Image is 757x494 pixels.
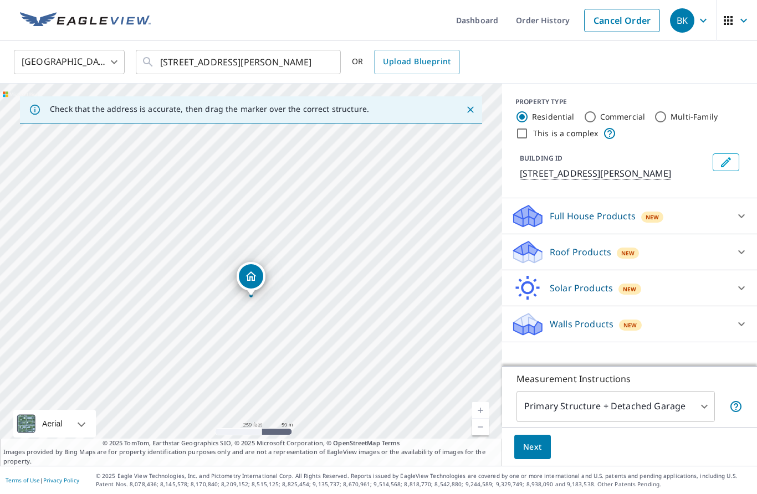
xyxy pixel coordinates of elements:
img: EV Logo [20,12,151,29]
p: Measurement Instructions [516,372,743,385]
label: This is a complex [533,128,599,139]
input: Search by address or latitude-longitude [160,47,318,78]
p: © 2025 Eagle View Technologies, Inc. and Pictometry International Corp. All Rights Reserved. Repo... [96,472,751,488]
button: Next [514,435,551,460]
a: Privacy Policy [43,476,79,484]
p: | [6,477,79,483]
label: Multi-Family [671,111,718,122]
div: Walls ProductsNew [511,311,748,337]
a: OpenStreetMap [333,439,380,447]
p: Full House Products [550,209,636,223]
div: PROPERTY TYPE [515,97,744,107]
p: Solar Products [550,281,613,295]
div: Solar ProductsNew [511,275,748,301]
span: Next [523,440,542,454]
span: Upload Blueprint [383,55,451,69]
div: Aerial [39,410,66,438]
a: Terms of Use [6,476,40,484]
button: Edit building 1 [713,153,739,171]
p: Check that the address is accurate, then drag the marker over the correct structure. [50,104,369,114]
p: Roof Products [550,245,611,259]
p: Walls Products [550,317,613,331]
p: BUILDING ID [520,153,562,163]
span: New [623,321,637,330]
div: Aerial [13,410,96,438]
div: Full House ProductsNew [511,203,748,229]
div: Roof ProductsNew [511,239,748,265]
span: New [623,285,636,294]
button: Close [463,102,478,117]
a: Current Level 17, Zoom In [472,402,489,419]
div: BK [670,8,694,33]
a: Terms [382,439,400,447]
div: Dropped pin, building 1, Residential property, 3872 S Idalia St Aurora, CO 80013 [237,262,265,296]
span: New [646,213,659,222]
span: © 2025 TomTom, Earthstar Geographics SIO, © 2025 Microsoft Corporation, © [103,439,400,448]
div: [GEOGRAPHIC_DATA] [14,47,125,78]
label: Residential [532,111,575,122]
a: Upload Blueprint [374,50,459,74]
a: Cancel Order [584,9,660,32]
div: OR [352,50,460,74]
span: New [621,249,635,258]
div: Primary Structure + Detached Garage [516,391,715,422]
span: Your report will include the primary structure and a detached garage if one exists. [729,400,743,413]
label: Commercial [600,111,646,122]
a: Current Level 17, Zoom Out [472,419,489,435]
